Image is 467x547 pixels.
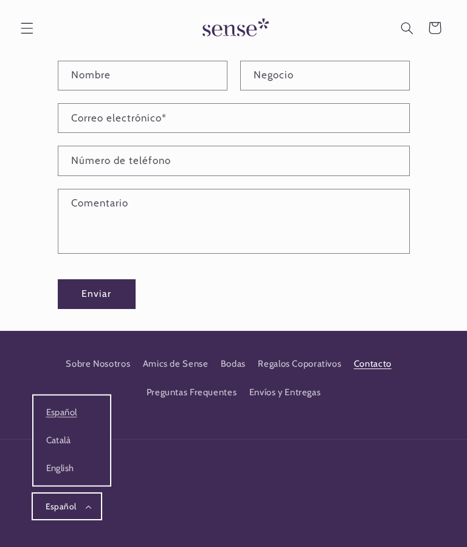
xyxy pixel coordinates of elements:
[393,14,421,42] summary: Búsqueda
[32,493,102,520] button: Español
[13,14,41,42] summary: Menú
[249,379,321,407] a: Envíos y Entregas
[33,454,110,482] a: English
[147,379,237,407] a: Preguntas Frequentes
[143,350,209,379] a: Amics de Sense
[66,356,130,378] a: Sobre Nosotros
[258,350,341,379] a: Regalos Coporativos
[183,6,284,50] a: Sense
[33,426,110,454] a: Català
[46,500,77,512] span: Español
[58,279,136,309] button: Enviar
[354,350,392,379] a: Contacto
[221,350,246,379] a: Bodas
[33,398,110,426] a: Español
[188,11,279,46] img: Sense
